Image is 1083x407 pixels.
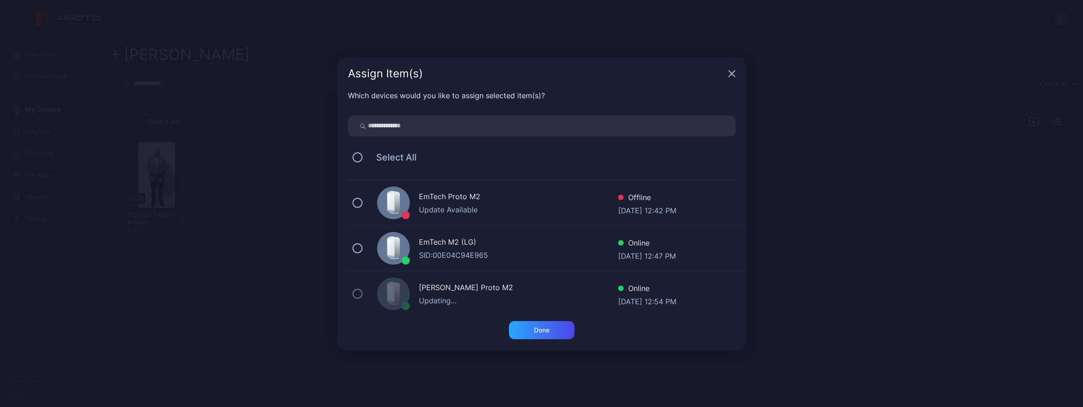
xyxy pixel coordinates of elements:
[367,152,417,163] span: Select All
[509,321,574,339] button: Done
[419,236,618,250] div: EmTech M2 (LG)
[419,282,618,295] div: [PERSON_NAME] Proto M2
[618,205,676,214] div: [DATE] 12:42 PM
[618,237,676,251] div: Online
[618,192,676,205] div: Offline
[534,327,549,334] div: Done
[618,296,676,305] div: [DATE] 12:54 PM
[618,283,676,296] div: Online
[419,250,618,261] div: SID: 00E04C94E965
[419,295,618,306] div: Updating…
[419,204,618,215] div: Update Available
[419,191,618,204] div: EmTech Proto M2
[348,68,725,79] div: Assign Item(s)
[618,251,676,260] div: [DATE] 12:47 PM
[348,90,735,101] div: Which devices would you like to assign selected item(s)?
